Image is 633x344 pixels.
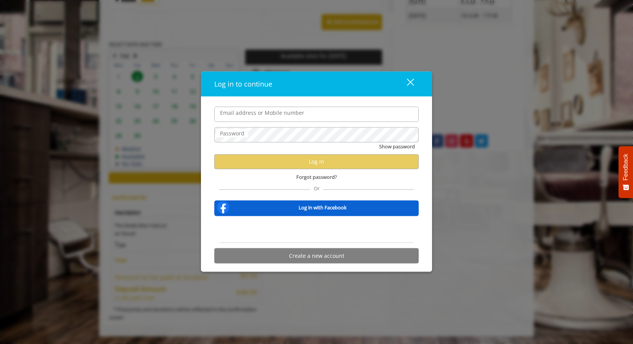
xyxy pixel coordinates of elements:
[216,129,248,137] label: Password
[398,78,413,90] div: close dialog
[214,154,419,169] button: Log in
[299,204,347,212] b: Log in with Facebook
[379,142,415,150] button: Show password
[214,106,419,122] input: Email address or Mobile number
[622,154,629,180] span: Feedback
[214,248,419,263] button: Create a new account
[310,185,323,192] span: Or
[215,200,231,215] img: facebook-logo
[393,76,419,92] button: close dialog
[296,173,337,181] span: Forgot password?
[619,146,633,198] button: Feedback - Show survey
[273,221,360,238] iframe: Sign in with Google Button
[214,127,419,142] input: Password
[216,108,308,117] label: Email address or Mobile number
[214,79,272,88] span: Log in to continue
